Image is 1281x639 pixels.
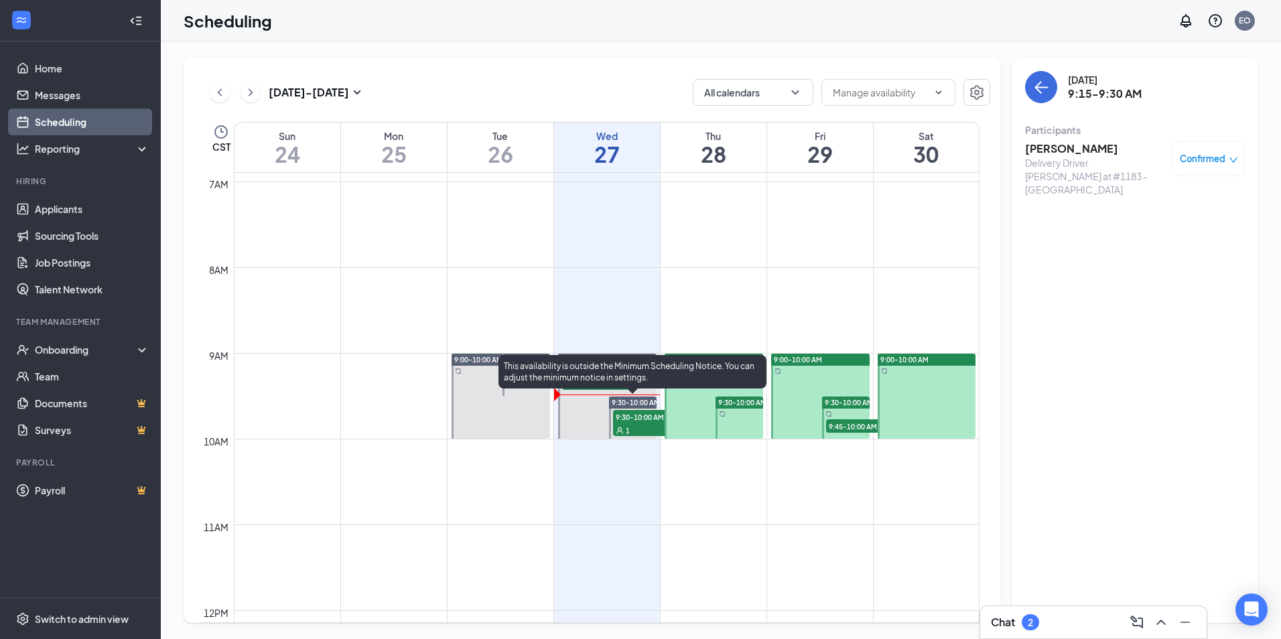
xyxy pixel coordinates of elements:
[35,55,149,82] a: Home
[35,142,150,155] div: Reporting
[448,143,553,165] h1: 26
[661,129,766,143] div: Thu
[35,82,149,109] a: Messages
[1126,612,1148,633] button: ComposeMessage
[234,123,340,172] a: August 24, 2025
[554,123,660,172] a: August 27, 2025
[1229,155,1238,165] span: down
[1177,614,1193,630] svg: Minimize
[612,398,660,407] span: 9:30-10:00 AM
[767,123,873,172] a: August 29, 2025
[1025,71,1057,103] button: back-button
[613,410,680,423] span: 9:30-10:00 AM
[35,477,149,504] a: PayrollCrown
[1068,86,1142,101] h3: 9:15-9:30 AM
[661,143,766,165] h1: 28
[933,87,944,98] svg: ChevronDown
[349,84,365,100] svg: SmallChevronDown
[963,79,990,106] button: Settings
[35,249,149,276] a: Job Postings
[774,355,822,364] span: 9:00-10:00 AM
[212,140,230,153] span: CST
[184,9,272,32] h1: Scheduling
[234,143,340,165] h1: 24
[35,196,149,222] a: Applicants
[789,86,802,99] svg: ChevronDown
[767,129,873,143] div: Fri
[1025,141,1166,156] h3: [PERSON_NAME]
[774,368,781,374] svg: Sync
[693,79,813,106] button: All calendarsChevronDown
[661,123,766,172] a: August 28, 2025
[455,368,462,374] svg: Sync
[201,434,231,449] div: 10am
[16,142,29,155] svg: Analysis
[206,348,231,363] div: 9am
[35,276,149,303] a: Talent Network
[1207,13,1223,29] svg: QuestionInfo
[35,390,149,417] a: DocumentsCrown
[241,82,261,102] button: ChevronRight
[626,426,630,435] span: 1
[35,417,149,443] a: SurveysCrown
[341,123,447,172] a: August 25, 2025
[201,606,231,620] div: 12pm
[210,82,230,102] button: ChevronLeft
[826,419,893,433] span: 9:45-10:00 AM
[16,175,147,187] div: Hiring
[16,316,147,328] div: Team Management
[833,85,928,100] input: Manage availability
[1068,73,1142,86] div: [DATE]
[454,355,502,364] span: 9:00-10:00 AM
[1153,614,1169,630] svg: ChevronUp
[825,398,873,407] span: 9:30-10:00 AM
[616,427,624,435] svg: User
[874,143,980,165] h1: 30
[35,612,129,626] div: Switch to admin view
[201,520,231,535] div: 11am
[1025,156,1166,196] div: Delivery Driver [PERSON_NAME] at #1183 - [GEOGRAPHIC_DATA]
[1033,79,1049,95] svg: ArrowLeft
[554,143,660,165] h1: 27
[1129,614,1145,630] svg: ComposeMessage
[719,411,726,417] svg: Sync
[16,457,147,468] div: Payroll
[874,129,980,143] div: Sat
[1239,15,1251,26] div: EO
[341,129,447,143] div: Mon
[880,355,929,364] span: 9:00-10:00 AM
[1178,13,1194,29] svg: Notifications
[1025,123,1245,137] div: Participants
[16,343,29,356] svg: UserCheck
[1150,612,1172,633] button: ChevronUp
[234,129,340,143] div: Sun
[874,123,980,172] a: August 30, 2025
[498,355,766,388] div: This availability is outside the Minimum Scheduling Notice. You can adjust the minimum notice in ...
[15,13,28,27] svg: WorkstreamLogo
[825,411,832,417] svg: Sync
[341,143,447,165] h1: 25
[16,612,29,626] svg: Settings
[35,363,149,390] a: Team
[35,222,149,249] a: Sourcing Tools
[206,263,231,277] div: 8am
[969,84,985,100] svg: Settings
[767,143,873,165] h1: 29
[448,123,553,172] a: August 26, 2025
[1180,152,1225,165] span: Confirmed
[448,129,553,143] div: Tue
[213,124,229,140] svg: Clock
[554,129,660,143] div: Wed
[991,615,1015,630] h3: Chat
[881,368,888,374] svg: Sync
[244,84,257,100] svg: ChevronRight
[1174,612,1196,633] button: Minimize
[35,109,149,135] a: Scheduling
[718,398,766,407] span: 9:30-10:00 AM
[35,343,138,356] div: Onboarding
[206,177,231,192] div: 7am
[1028,617,1033,628] div: 2
[269,85,349,100] h3: [DATE] - [DATE]
[129,14,143,27] svg: Collapse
